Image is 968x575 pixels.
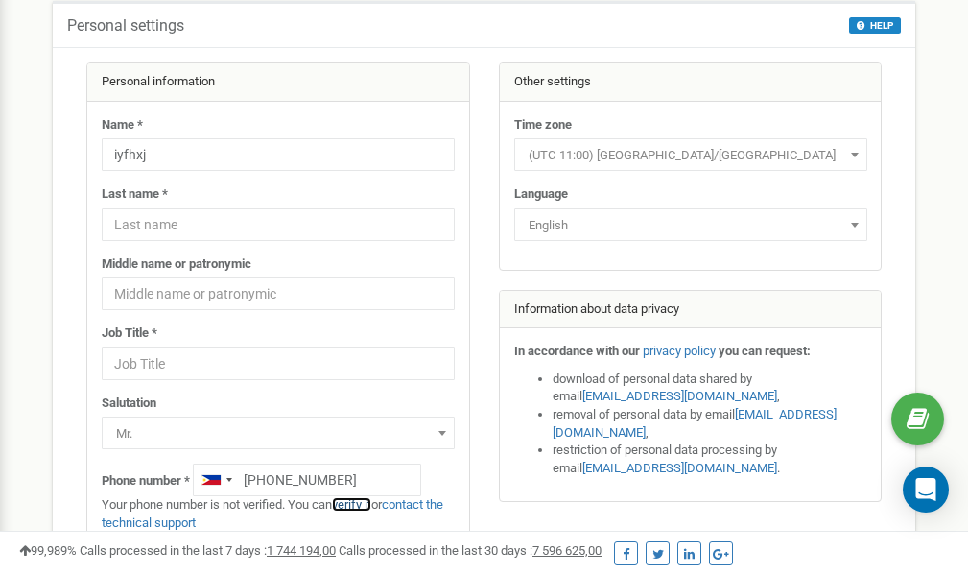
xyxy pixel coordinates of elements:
[553,406,867,442] li: removal of personal data by email ,
[193,464,421,496] input: +1-800-555-55-55
[80,543,336,558] span: Calls processed in the last 7 days :
[514,138,867,171] span: (UTC-11:00) Pacific/Midway
[532,543,602,558] u: 7 596 625,00
[102,395,156,413] label: Salutation
[339,543,602,558] span: Calls processed in the last 30 days :
[102,138,455,171] input: Name
[87,63,469,102] div: Personal information
[514,116,572,134] label: Time zone
[582,389,777,403] a: [EMAIL_ADDRESS][DOMAIN_NAME]
[102,208,455,241] input: Last name
[102,185,168,204] label: Last name *
[194,465,238,495] div: Telephone country code
[514,344,640,358] strong: In accordance with our
[102,324,157,343] label: Job Title *
[521,212,861,239] span: English
[514,185,568,204] label: Language
[102,472,190,491] label: Phone number *
[67,17,184,35] h5: Personal settings
[102,347,455,380] input: Job Title
[102,417,455,449] span: Mr.
[553,407,837,440] a: [EMAIL_ADDRESS][DOMAIN_NAME]
[108,420,448,447] span: Mr.
[102,497,443,530] a: contact the technical support
[521,142,861,169] span: (UTC-11:00) Pacific/Midway
[903,467,949,513] div: Open Intercom Messenger
[553,371,867,406] li: download of personal data shared by email ,
[500,291,882,329] div: Information about data privacy
[582,461,777,475] a: [EMAIL_ADDRESS][DOMAIN_NAME]
[719,344,811,358] strong: you can request:
[267,543,336,558] u: 1 744 194,00
[102,116,143,134] label: Name *
[102,255,251,274] label: Middle name or patronymic
[500,63,882,102] div: Other settings
[102,277,455,310] input: Middle name or patronymic
[102,496,455,532] p: Your phone number is not verified. You can or
[332,497,371,512] a: verify it
[19,543,77,558] span: 99,989%
[514,208,867,241] span: English
[643,344,716,358] a: privacy policy
[553,442,867,477] li: restriction of personal data processing by email .
[849,17,901,34] button: HELP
